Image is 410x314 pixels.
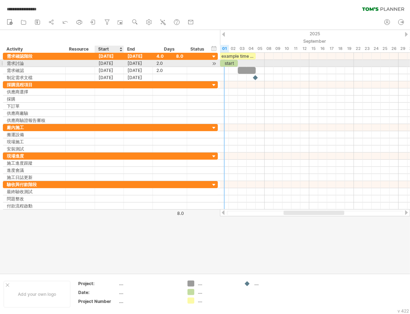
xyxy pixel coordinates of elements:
[7,188,62,195] div: 最終驗收測試
[7,167,62,174] div: 進度會議
[7,181,62,188] div: 驗收與付款階段
[7,174,62,181] div: 施工日誌更新
[6,46,61,53] div: Activity
[198,298,237,304] div: ....
[69,46,91,53] div: Resource
[124,74,153,81] div: [DATE]
[198,280,237,287] div: ....
[95,60,124,67] div: [DATE]
[95,53,124,60] div: [DATE]
[354,45,363,52] div: Monday, 22 September 2025
[119,298,179,304] div: ....
[336,45,345,52] div: Thursday, 18 September 2025
[7,67,62,74] div: 需求確認
[254,280,293,287] div: ....
[7,202,62,209] div: 付款流程啟動
[220,53,256,60] div: example time blocks:
[7,117,62,124] div: 供應商驗證報告審核
[318,45,327,52] div: Tuesday, 16 September 2025
[124,67,153,74] div: [DATE]
[124,60,153,67] div: [DATE]
[300,45,309,52] div: Friday, 12 September 2025
[291,45,300,52] div: Thursday, 11 September 2025
[220,45,229,52] div: Monday, 1 September 2025
[229,45,238,52] div: Tuesday, 2 September 2025
[4,281,70,308] div: Add your own logo
[399,45,407,52] div: Monday, 29 September 2025
[7,53,62,60] div: 需求確認階段
[7,103,62,109] div: 下訂單
[238,45,247,52] div: Wednesday, 3 September 2025
[7,160,62,166] div: 施工進度跟蹤
[256,45,265,52] div: Friday, 5 September 2025
[397,308,409,314] div: v 422
[381,45,390,52] div: Thursday, 25 September 2025
[152,46,186,53] div: Days
[7,153,62,159] div: 現場進度
[390,45,399,52] div: Friday, 26 September 2025
[119,289,179,295] div: ....
[211,60,217,67] div: scroll to activity
[78,280,117,287] div: Project:
[7,81,62,88] div: 採購流程項目
[119,280,179,287] div: ....
[7,110,62,117] div: 供應商廠驗
[190,46,206,53] div: Status
[363,45,372,52] div: Tuesday, 23 September 2025
[7,138,62,145] div: 現場施工
[95,67,124,74] div: [DATE]
[7,88,62,95] div: 供應商選擇
[156,60,183,67] div: 2.0
[282,45,291,52] div: Wednesday, 10 September 2025
[265,45,274,52] div: Monday, 8 September 2025
[7,124,62,131] div: 廠內施工
[372,45,381,52] div: Wednesday, 24 September 2025
[95,74,124,81] div: [DATE]
[156,53,183,60] div: 4.0
[7,131,62,138] div: 搬運設備
[7,195,62,202] div: 問題整改
[7,60,62,67] div: 需求討論
[153,211,184,216] div: 8.0
[274,45,282,52] div: Tuesday, 9 September 2025
[7,145,62,152] div: 安裝測試
[247,45,256,52] div: Thursday, 4 September 2025
[7,96,62,102] div: 採購
[220,60,238,67] div: start
[156,67,183,74] div: 2.0
[327,45,336,52] div: Wednesday, 17 September 2025
[309,45,318,52] div: Monday, 15 September 2025
[78,298,117,304] div: Project Number
[127,46,149,53] div: End
[98,46,120,53] div: Start
[78,289,117,295] div: Date:
[345,45,354,52] div: Friday, 19 September 2025
[198,289,237,295] div: ....
[7,74,62,81] div: 制定需求文檔
[124,53,153,60] div: [DATE]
